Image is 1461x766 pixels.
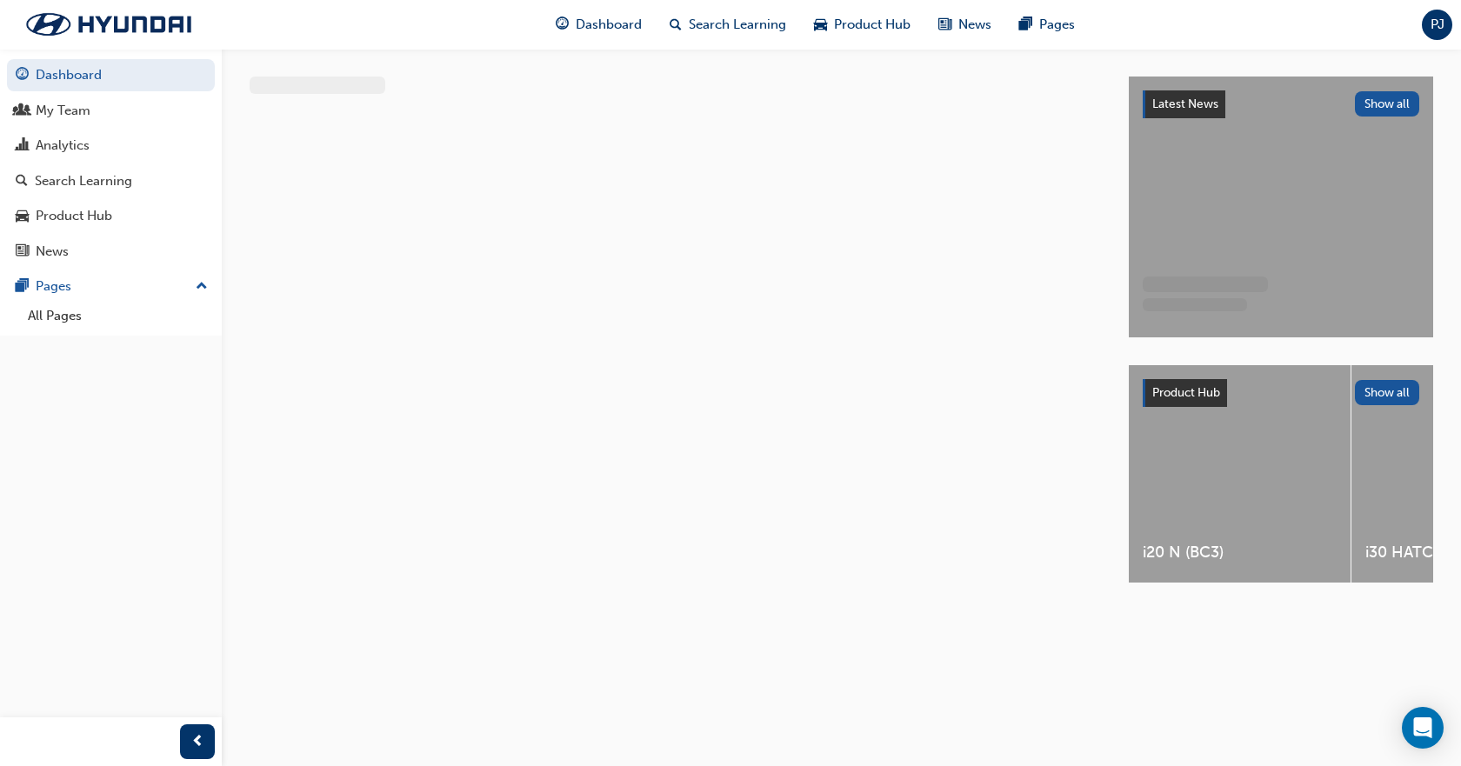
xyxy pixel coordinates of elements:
a: car-iconProduct Hub [800,7,924,43]
button: Show all [1355,91,1420,117]
button: Show all [1355,380,1420,405]
a: Analytics [7,130,215,162]
span: News [958,15,991,35]
span: up-icon [196,276,208,298]
span: car-icon [814,14,827,36]
a: News [7,236,215,268]
a: news-iconNews [924,7,1005,43]
span: Dashboard [576,15,642,35]
a: search-iconSearch Learning [656,7,800,43]
div: My Team [36,101,90,121]
a: My Team [7,95,215,127]
a: Product HubShow all [1143,379,1419,407]
span: chart-icon [16,138,29,154]
a: All Pages [21,303,215,330]
span: pages-icon [1019,14,1032,36]
span: news-icon [938,14,951,36]
button: Pages [7,270,215,303]
a: i20 N (BC3) [1129,365,1351,583]
a: pages-iconPages [1005,7,1089,43]
span: car-icon [16,209,29,224]
span: guage-icon [556,14,569,36]
a: Latest NewsShow all [1143,90,1419,118]
img: Trak [9,6,209,43]
span: search-icon [670,14,682,36]
span: pages-icon [16,279,29,295]
div: Product Hub [36,206,112,226]
span: search-icon [16,174,28,190]
button: DashboardMy TeamAnalyticsSearch LearningProduct HubNews [7,56,215,270]
button: PJ [1422,10,1452,40]
div: Analytics [36,136,90,156]
span: guage-icon [16,68,29,83]
div: Open Intercom Messenger [1402,707,1444,749]
div: Pages [36,276,71,296]
span: Search Learning [689,15,786,35]
a: Search Learning [7,165,215,197]
div: Search Learning [35,171,132,191]
span: Pages [1039,15,1075,35]
span: Product Hub [834,15,911,35]
span: news-icon [16,244,29,260]
a: Dashboard [7,59,215,91]
span: Product Hub [1152,385,1220,400]
span: PJ [1431,15,1444,35]
div: News [36,242,69,262]
span: i20 N (BC3) [1143,543,1337,563]
a: guage-iconDashboard [542,7,656,43]
span: people-icon [16,103,29,119]
span: Latest News [1152,97,1218,111]
a: Product Hub [7,200,215,232]
span: prev-icon [191,731,204,753]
